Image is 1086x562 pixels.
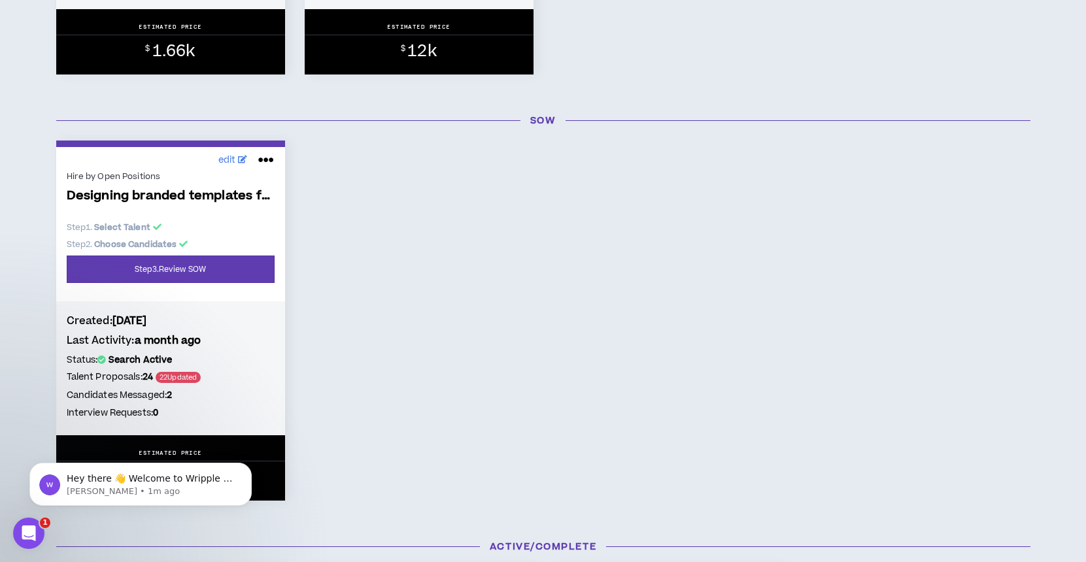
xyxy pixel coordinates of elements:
sup: $ [401,43,405,54]
h5: Status: [67,353,275,367]
h5: Talent Proposals: [67,370,275,385]
p: Step 1 . [67,222,275,233]
span: 12k [407,40,437,63]
span: edit [218,154,236,167]
div: Hire by Open Positions [67,171,275,182]
h5: Candidates Messaged: [67,388,275,403]
b: Choose Candidates [94,239,177,250]
a: edit [215,150,251,171]
b: 0 [153,406,158,420]
b: a month ago [135,333,201,348]
b: 2 [167,389,172,402]
span: 1 [40,518,50,528]
iframe: Intercom notifications message [10,435,271,527]
span: Designing branded templates for social posts [67,189,275,204]
h3: Active/Complete [46,540,1040,554]
p: Step 2 . [67,239,275,250]
a: Step3.Review SOW [67,256,275,283]
b: 24 [143,371,153,384]
sup: $ [145,43,150,54]
span: 22 Updated [156,372,201,383]
b: [DATE] [112,314,147,328]
h5: Interview Requests: [67,406,275,420]
p: ESTIMATED PRICE [387,23,450,31]
b: Search Active [109,354,173,367]
b: Select Talent [94,222,150,233]
p: ESTIMATED PRICE [139,23,202,31]
span: 1.66k [152,40,195,63]
h3: SOW [46,114,1040,127]
iframe: Intercom live chat [13,518,44,549]
h4: Last Activity: [67,333,275,348]
h4: Created: [67,314,275,328]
